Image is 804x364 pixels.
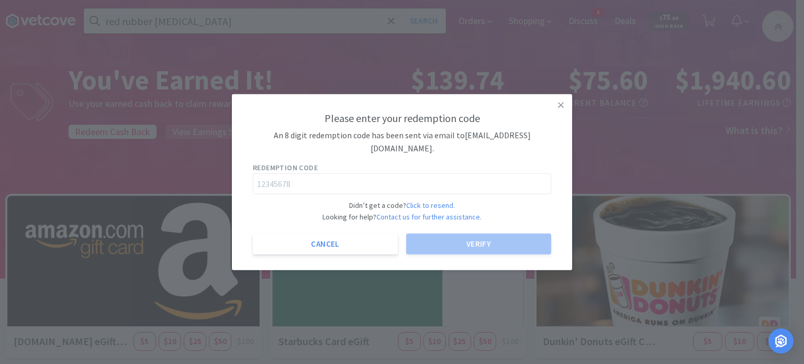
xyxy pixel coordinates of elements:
input: 12345678 [253,173,551,194]
h3: Please enter your redemption code [253,109,551,126]
span: Click to resend. [406,201,455,210]
button: Cancel [253,234,398,255]
span: Contact us for further assistance. [376,212,482,222]
div: Open Intercom Messenger [768,328,794,354]
label: Redemption code [253,162,318,173]
h6: Looking for help? [253,211,551,223]
h5: An 8 digit redemption code has been sent via email to [EMAIL_ADDRESS][DOMAIN_NAME] . [253,128,551,155]
h6: Didn’t get a code? [253,200,551,211]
